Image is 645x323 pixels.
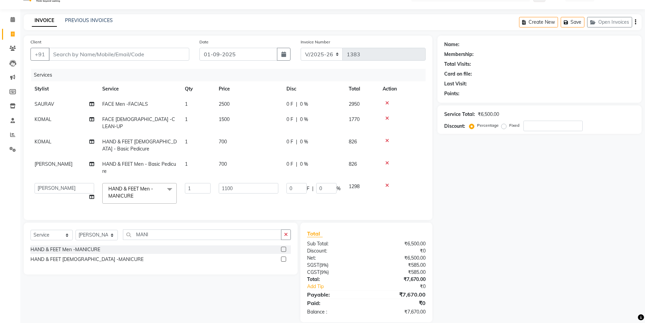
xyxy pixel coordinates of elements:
[444,41,459,48] div: Name:
[312,185,314,192] span: |
[185,139,188,145] span: 1
[337,185,341,192] span: %
[185,101,188,107] span: 1
[300,116,308,123] span: 0 %
[587,17,632,27] button: Open Invoices
[199,39,209,45] label: Date
[300,101,308,108] span: 0 %
[30,48,49,61] button: +91
[185,116,188,122] span: 1
[349,161,357,167] span: 826
[444,123,465,130] div: Discount:
[366,276,431,283] div: ₹7,670.00
[30,256,144,263] div: HAND & FEET [DEMOGRAPHIC_DATA] -MANICURE
[300,161,308,168] span: 0 %
[477,122,499,128] label: Percentage
[65,17,113,23] a: PREVIOUS INVOICES
[219,139,227,145] span: 700
[444,70,472,78] div: Card on file:
[366,290,431,299] div: ₹7,670.00
[181,81,215,97] th: Qty
[35,139,51,145] span: KOMAL
[219,116,230,122] span: 1500
[302,290,366,299] div: Payable:
[286,101,293,108] span: 0 F
[302,276,366,283] div: Total:
[478,111,499,118] div: ₹6,500.00
[302,255,366,262] div: Net:
[366,240,431,247] div: ₹6,500.00
[349,139,357,145] span: 826
[321,262,327,268] span: 9%
[444,111,475,118] div: Service Total:
[561,17,584,27] button: Save
[302,308,366,316] div: Balance :
[185,161,188,167] span: 1
[349,116,360,122] span: 1770
[307,185,309,192] span: F
[286,116,293,123] span: 0 F
[32,15,57,27] a: INVOICE
[215,81,282,97] th: Price
[366,247,431,255] div: ₹0
[349,101,360,107] span: 2950
[123,229,281,240] input: Search or Scan
[282,81,345,97] th: Disc
[30,81,98,97] th: Stylist
[30,39,41,45] label: Client
[98,81,181,97] th: Service
[219,101,230,107] span: 2500
[321,269,327,275] span: 9%
[444,61,471,68] div: Total Visits:
[102,139,177,152] span: HAND & FEET [DEMOGRAPHIC_DATA] - Basic Pedicure
[296,138,297,145] span: |
[133,193,136,199] a: x
[302,262,366,269] div: ( )
[345,81,379,97] th: Total
[219,161,227,167] span: 700
[307,269,320,275] span: CGST
[102,161,176,174] span: HAND & FEET Men - Basic Pedicure
[444,80,467,87] div: Last Visit:
[302,240,366,247] div: Sub Total:
[379,81,426,97] th: Action
[366,262,431,269] div: ₹585.00
[35,161,72,167] span: [PERSON_NAME]
[366,269,431,276] div: ₹585.00
[509,122,519,128] label: Fixed
[301,39,330,45] label: Invoice Number
[302,283,377,290] a: Add Tip
[377,283,431,290] div: ₹0
[302,299,366,307] div: Paid:
[307,262,319,268] span: SGST
[307,230,323,237] span: Total
[366,308,431,316] div: ₹7,670.00
[102,101,148,107] span: FACE Men -FACIALS
[300,138,308,145] span: 0 %
[296,161,297,168] span: |
[286,138,293,145] span: 0 F
[49,48,189,61] input: Search by Name/Mobile/Email/Code
[30,246,100,253] div: HAND & FEET Men -MANICURE
[444,90,459,97] div: Points:
[286,161,293,168] span: 0 F
[31,69,431,81] div: Services
[108,186,153,199] span: HAND & FEET Men -MANICURE
[349,183,360,189] span: 1298
[296,116,297,123] span: |
[35,101,54,107] span: SAURAV
[35,116,51,122] span: KOMAL
[366,255,431,262] div: ₹6,500.00
[302,247,366,255] div: Discount:
[444,51,474,58] div: Membership:
[519,17,558,27] button: Create New
[302,269,366,276] div: ( )
[366,299,431,307] div: ₹0
[102,116,175,129] span: FACE [DEMOGRAPHIC_DATA] -CLEAN-UP
[296,101,297,108] span: |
